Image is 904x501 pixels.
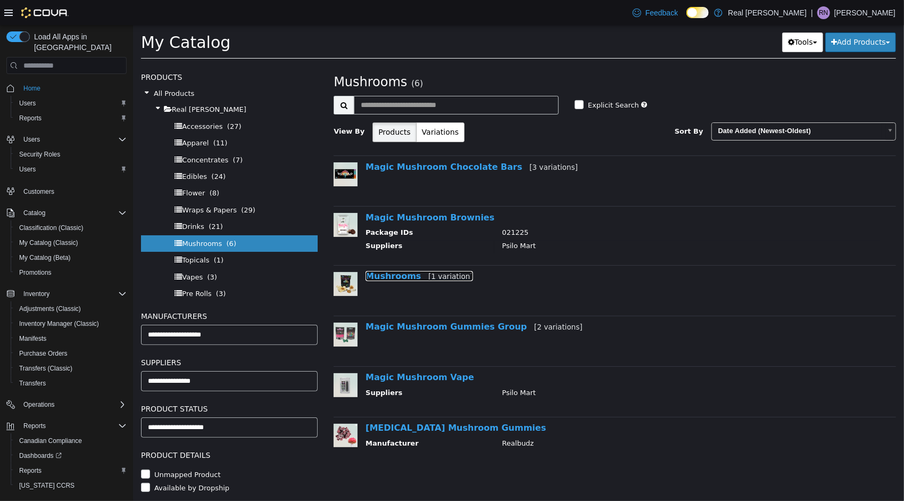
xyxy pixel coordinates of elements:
small: (6) [278,54,290,63]
span: Dashboards [19,451,62,460]
span: My Catalog [8,8,97,27]
button: Users [19,133,44,146]
h5: Products [8,46,185,59]
span: Users [15,163,127,176]
button: Reports [19,420,50,432]
span: My Catalog (Classic) [15,236,127,249]
span: Security Roles [19,150,60,159]
span: All Products [21,64,61,72]
a: Canadian Compliance [15,434,86,447]
button: Manifests [11,331,131,346]
span: (29) [108,181,122,189]
th: Suppliers [233,216,361,229]
span: Vapes [49,248,70,256]
span: Adjustments (Classic) [19,305,81,313]
span: (8) [77,164,86,172]
button: My Catalog (Beta) [11,250,131,265]
span: RN [819,6,828,19]
button: Operations [19,398,59,411]
span: Users [19,99,36,108]
button: Catalog [19,207,49,219]
button: Tools [649,7,690,27]
span: (7) [100,131,110,139]
a: Transfers [15,377,50,390]
small: [3 variations] [396,138,445,146]
span: Topicals [49,231,76,239]
span: Operations [19,398,127,411]
span: Reports [19,420,127,432]
button: Promotions [11,265,131,280]
img: 150 [201,247,225,271]
span: Transfers [19,379,46,388]
button: Security Roles [11,147,131,162]
span: Mushrooms [49,215,89,223]
span: Flower [49,164,72,172]
span: Customers [23,187,54,196]
button: Transfers [11,376,131,391]
a: Reports [15,112,46,125]
p: [PERSON_NAME] [834,6,895,19]
span: Apparel [49,114,76,122]
img: 150 [201,188,225,212]
button: Canadian Compliance [11,433,131,448]
span: (3) [83,265,93,273]
a: Magic Mushroom Gummies Group[2 variations] [233,297,450,307]
span: Users [19,133,127,146]
span: Users [15,97,127,110]
button: Inventory [19,288,54,300]
button: Adjustments (Classic) [11,301,131,316]
button: Inventory [2,286,131,301]
span: My Catalog (Beta) [19,253,71,262]
span: Pre Rolls [49,265,78,273]
button: Purchase Orders [11,346,131,361]
img: 150 [201,137,225,161]
span: Reports [19,466,42,475]
button: Add Products [692,7,763,27]
span: Accessories [49,97,89,105]
a: Dashboards [11,448,131,463]
h5: Manufacturers [8,285,185,298]
a: Customers [19,185,59,198]
span: Classification (Classic) [19,224,84,232]
th: Manufacturer [233,413,361,426]
span: (6) [94,215,103,223]
span: Inventory Manager (Classic) [15,317,127,330]
img: 150 [201,399,225,423]
img: 150 [201,298,225,322]
button: Reports [11,463,131,478]
a: Transfers (Classic) [15,362,77,375]
h5: Suppliers [8,331,185,344]
span: Adjustments (Classic) [15,302,127,315]
span: Catalog [23,209,45,217]
a: My Catalog (Beta) [15,251,75,264]
th: Suppliers [233,363,361,376]
span: (24) [78,147,93,155]
span: Transfers (Classic) [19,364,72,373]
input: Dark Mode [686,7,709,18]
span: (27) [94,97,109,105]
span: Reports [23,422,46,430]
a: Purchase Orders [15,347,72,360]
button: My Catalog (Classic) [11,235,131,250]
img: Cova [21,7,69,18]
a: Magic Mushroom Vape [233,347,341,357]
button: Classification (Classic) [11,220,131,235]
span: Promotions [15,266,127,279]
button: Reports [2,418,131,433]
p: Real [PERSON_NAME] [728,6,807,19]
a: Users [15,97,40,110]
p: | [811,6,813,19]
span: Manifests [19,334,46,343]
span: My Catalog (Classic) [19,239,78,247]
span: Load All Apps in [GEOGRAPHIC_DATA] [30,31,127,53]
img: 150 [201,348,225,372]
label: Available by Dropship [19,458,96,469]
button: Operations [2,397,131,412]
td: 021225 [361,202,747,216]
span: Reports [15,112,127,125]
button: Users [11,96,131,111]
span: Drinks [49,198,71,206]
span: Users [19,165,36,174]
span: Mushrooms [201,50,274,64]
span: Wraps & Papers [49,181,104,189]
